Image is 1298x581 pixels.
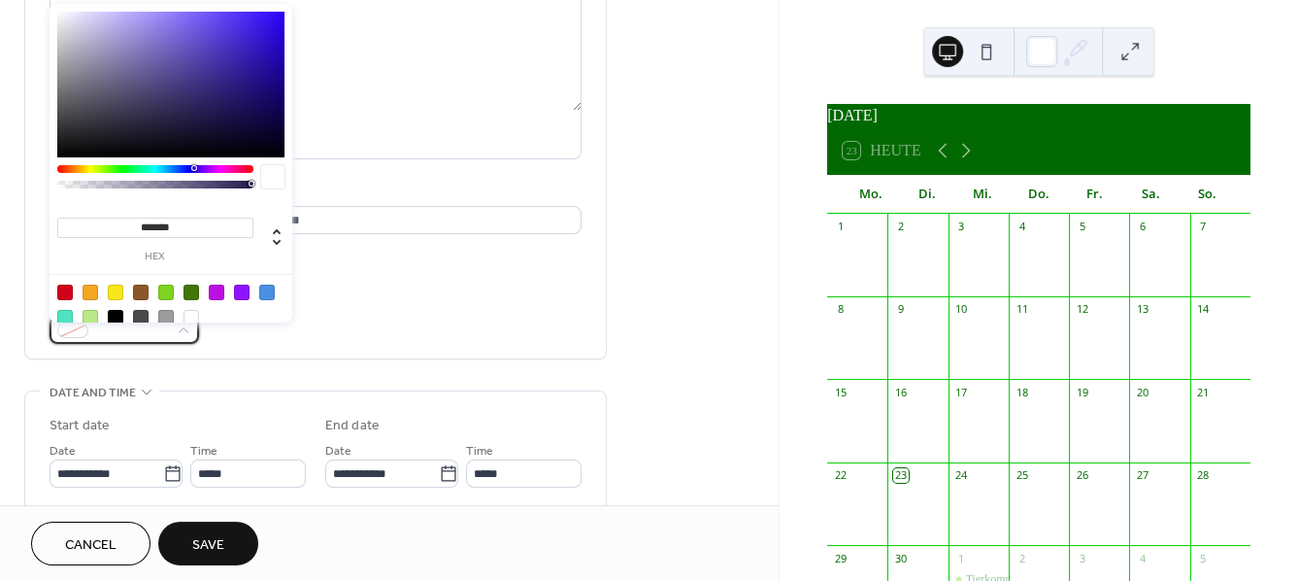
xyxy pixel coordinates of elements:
div: 3 [954,220,969,234]
div: 15 [833,385,848,399]
div: 5 [1196,551,1211,565]
div: 7 [1196,220,1211,234]
div: #BD10E0 [209,285,224,300]
label: hex [57,252,253,262]
div: 30 [893,551,908,565]
div: 2 [1015,551,1029,565]
div: #4A4A4A [133,310,149,325]
span: Cancel [65,535,116,556]
div: Start date [50,416,110,436]
div: 5 [1075,220,1089,234]
div: [DATE] [827,104,1250,127]
div: 22 [833,468,848,483]
div: #9013FE [234,285,250,300]
div: #4A90E2 [259,285,275,300]
div: 4 [1015,220,1029,234]
div: Mo. [843,175,899,214]
div: #D0021B [57,285,73,300]
div: 17 [954,385,969,399]
div: 6 [1135,220,1149,234]
span: Date [50,441,76,461]
span: Date and time [50,383,136,403]
div: Di. [899,175,955,214]
div: 12 [1075,302,1089,317]
div: 4 [1135,551,1149,565]
div: 18 [1015,385,1029,399]
div: 10 [954,302,969,317]
div: Fr. [1067,175,1123,214]
div: 14 [1196,302,1211,317]
div: 24 [954,468,969,483]
div: 13 [1135,302,1149,317]
div: 21 [1196,385,1211,399]
div: 19 [1075,385,1089,399]
div: 3 [1075,551,1089,565]
div: So. [1179,175,1235,214]
div: 26 [1075,468,1089,483]
div: Mi. [955,175,1012,214]
div: #B8E986 [83,310,98,325]
div: 1 [954,551,969,565]
div: 9 [893,302,908,317]
div: #000000 [108,310,123,325]
div: 11 [1015,302,1029,317]
span: Save [192,535,224,556]
div: 25 [1015,468,1029,483]
div: 28 [1196,468,1211,483]
div: #9B9B9B [158,310,174,325]
div: #50E3C2 [57,310,73,325]
div: #8B572A [133,285,149,300]
div: #417505 [183,285,199,300]
div: 29 [833,551,848,565]
div: 20 [1135,385,1149,399]
button: Save [158,522,258,565]
button: Cancel [31,522,150,565]
div: 27 [1135,468,1149,483]
div: End date [325,416,380,436]
div: #F5A623 [83,285,98,300]
div: Location [50,183,578,203]
div: #7ED321 [158,285,174,300]
div: 23 [893,468,908,483]
div: #F8E71C [108,285,123,300]
div: 2 [893,220,908,234]
div: 16 [893,385,908,399]
span: Time [190,441,217,461]
span: Date [325,441,351,461]
div: 1 [833,220,848,234]
span: Time [466,441,493,461]
div: 8 [833,302,848,317]
div: Sa. [1123,175,1180,214]
div: Do. [1011,175,1067,214]
div: #FFFFFF [183,310,199,325]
